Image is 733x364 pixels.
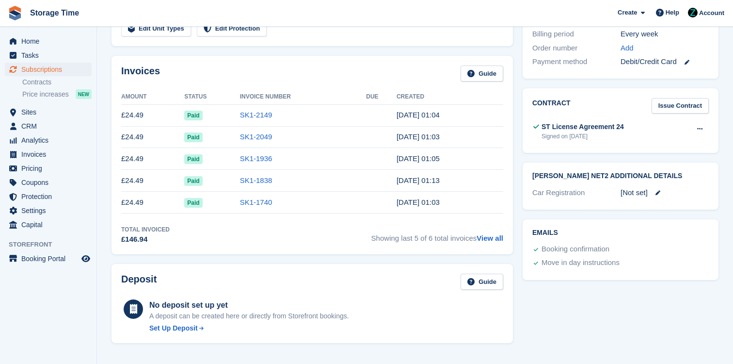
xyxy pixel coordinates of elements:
a: Guide [461,274,503,290]
a: menu [5,49,92,62]
a: menu [5,190,92,203]
span: Create [618,8,637,17]
span: Pricing [21,162,80,175]
div: No deposit set up yet [149,299,349,311]
a: SK1-2049 [240,132,272,141]
a: Storage Time [26,5,83,21]
h2: [PERSON_NAME] Net2 Additional Details [532,172,709,180]
span: Price increases [22,90,69,99]
a: menu [5,218,92,232]
span: Paid [184,198,202,208]
span: Home [21,34,80,48]
a: View all [477,234,503,242]
span: CRM [21,119,80,133]
a: menu [5,119,92,133]
h2: Deposit [121,274,157,290]
span: Coupons [21,176,80,189]
div: Total Invoiced [121,225,170,234]
time: 2025-09-05 00:13:34 UTC [397,176,440,184]
a: menu [5,204,92,217]
a: menu [5,252,92,265]
span: Tasks [21,49,80,62]
time: 2025-08-29 00:03:17 UTC [397,198,440,206]
a: menu [5,63,92,76]
time: 2025-09-12 00:05:56 UTC [397,154,440,163]
a: menu [5,105,92,119]
span: Help [666,8,679,17]
span: Paid [184,176,202,186]
a: menu [5,148,92,161]
span: Capital [21,218,80,232]
span: Paid [184,132,202,142]
div: Debit/Credit Card [621,56,709,67]
td: £24.49 [121,148,184,170]
div: Billing period [532,29,621,40]
td: £24.49 [121,192,184,214]
a: Price increases NEW [22,89,92,99]
td: £24.49 [121,126,184,148]
td: £24.49 [121,170,184,192]
div: Car Registration [532,187,621,199]
a: Guide [461,66,503,82]
th: Invoice Number [240,89,366,105]
a: SK1-1740 [240,198,272,206]
h2: Contract [532,98,571,114]
a: menu [5,34,92,48]
time: 2025-09-26 00:04:15 UTC [397,111,440,119]
span: Booking Portal [21,252,80,265]
span: Settings [21,204,80,217]
a: SK1-2149 [240,111,272,119]
h2: Invoices [121,66,160,82]
span: Account [699,8,724,18]
div: [Not set] [621,187,709,199]
div: Payment method [532,56,621,67]
img: Zain Sarwar [688,8,698,17]
a: menu [5,176,92,189]
td: £24.49 [121,104,184,126]
time: 2025-09-19 00:03:03 UTC [397,132,440,141]
th: Status [184,89,239,105]
span: Sites [21,105,80,119]
th: Due [366,89,397,105]
a: Add [621,43,634,54]
p: A deposit can be created here or directly from Storefront bookings. [149,311,349,321]
span: Analytics [21,133,80,147]
div: ST License Agreement 24 [542,122,624,132]
th: Created [397,89,503,105]
div: Move in day instructions [542,257,620,269]
a: menu [5,133,92,147]
div: NEW [76,89,92,99]
span: Storefront [9,240,96,249]
a: Contracts [22,78,92,87]
a: Edit Unit Types [121,21,191,37]
a: Set Up Deposit [149,323,349,333]
span: Showing last 5 of 6 total invoices [371,225,503,245]
div: Booking confirmation [542,244,609,255]
span: Paid [184,111,202,120]
span: Protection [21,190,80,203]
img: stora-icon-8386f47178a22dfd0bd8f6a31ec36ba5ce8667c1dd55bd0f319d3a0aa187defe.svg [8,6,22,20]
a: SK1-1936 [240,154,272,163]
h2: Emails [532,229,709,237]
a: Edit Protection [197,21,267,37]
div: Every week [621,29,709,40]
div: Signed on [DATE] [542,132,624,141]
div: £146.94 [121,234,170,245]
span: Subscriptions [21,63,80,76]
th: Amount [121,89,184,105]
span: Invoices [21,148,80,161]
a: menu [5,162,92,175]
a: Issue Contract [652,98,709,114]
a: SK1-1838 [240,176,272,184]
a: Preview store [80,253,92,265]
div: Order number [532,43,621,54]
div: Set Up Deposit [149,323,198,333]
span: Paid [184,154,202,164]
